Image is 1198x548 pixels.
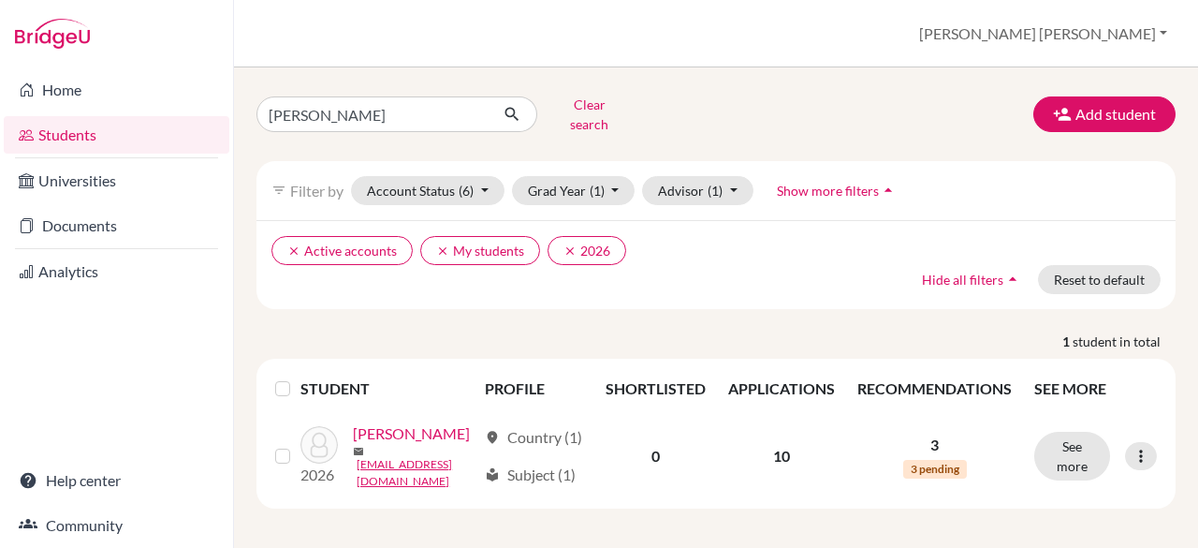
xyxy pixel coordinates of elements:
[922,272,1003,288] span: Hide all filters
[708,183,723,199] span: (1)
[537,90,641,139] button: Clear search
[879,181,898,200] i: arrow_drop_up
[256,96,489,132] input: Find student by name...
[300,464,338,486] p: 2026
[300,366,474,411] th: STUDENT
[1033,96,1176,132] button: Add student
[594,366,717,411] th: SHORTLISTED
[717,411,846,501] td: 10
[4,116,229,154] a: Students
[548,236,626,265] button: clear2026
[474,366,594,411] th: PROFILE
[590,183,605,199] span: (1)
[4,462,229,499] a: Help center
[15,19,90,49] img: Bridge-U
[287,244,300,258] i: clear
[271,236,413,265] button: clearActive accounts
[485,464,576,486] div: Subject (1)
[777,183,879,199] span: Show more filters
[436,244,449,258] i: clear
[857,434,1012,456] p: 3
[846,366,1023,411] th: RECOMMENDATIONS
[594,411,717,501] td: 0
[300,426,338,464] img: Antoine, Owen
[485,430,500,445] span: location_on
[420,236,540,265] button: clearMy students
[563,244,577,258] i: clear
[642,176,753,205] button: Advisor(1)
[1062,332,1073,351] strong: 1
[357,456,476,490] a: [EMAIL_ADDRESS][DOMAIN_NAME]
[459,183,474,199] span: (6)
[1038,265,1161,294] button: Reset to default
[290,182,343,200] span: Filter by
[485,467,500,482] span: local_library
[351,176,504,205] button: Account Status(6)
[1023,366,1168,411] th: SEE MORE
[717,366,846,411] th: APPLICATIONS
[1003,270,1022,289] i: arrow_drop_up
[906,265,1038,294] button: Hide all filtersarrow_drop_up
[4,253,229,290] a: Analytics
[271,183,286,198] i: filter_list
[353,422,470,445] a: [PERSON_NAME]
[4,207,229,244] a: Documents
[1073,332,1176,351] span: student in total
[4,507,229,544] a: Community
[761,176,913,205] button: Show more filtersarrow_drop_up
[4,71,229,109] a: Home
[1034,432,1110,481] button: See more
[485,426,582,449] div: Country (1)
[4,162,229,200] a: Universities
[911,16,1176,52] button: [PERSON_NAME] [PERSON_NAME]
[353,446,364,457] span: mail
[903,460,967,479] span: 3 pending
[512,176,636,205] button: Grad Year(1)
